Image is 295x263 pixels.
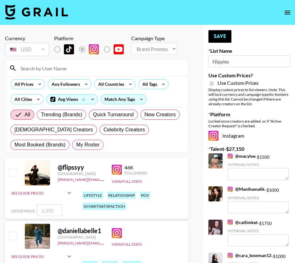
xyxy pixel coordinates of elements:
[14,141,65,149] span: Most Booked (Brands)
[64,44,74,54] img: TikTok
[11,254,65,259] div: See Guide Prices
[5,41,49,57] div: Currency is locked to USD
[5,4,68,19] img: Grail Talent
[228,162,289,167] div: Internal Notes:
[114,44,124,54] img: YouTube
[218,80,258,86] span: Use Custom Prices
[11,95,33,104] div: All Cities
[82,203,126,210] div: diy/art/satisfaction
[11,191,65,195] div: See Guide Prices
[112,179,142,184] button: View Full Stats
[208,30,231,43] button: Save
[76,141,99,149] span: My Roster
[208,146,290,152] label: Talent - $ 27,150
[58,227,104,235] div: @ daniellabelle1
[112,228,122,238] img: Instagram
[89,44,99,54] img: Instagram
[228,186,289,213] div: - $ 1000
[228,153,255,159] a: @macyloe
[208,48,290,54] label: List Name
[228,220,258,225] a: @catlimket
[14,126,93,134] span: [DEMOGRAPHIC_DATA] Creators
[208,111,290,118] label: Platform
[41,111,82,118] span: Trending (Brands)
[101,95,146,104] div: Match Any Tags
[82,192,103,199] div: lifestyle
[124,171,147,175] div: Followers
[208,92,288,101] em: for bookers using this list
[208,87,290,106] div: Display custom prices to list viewers. Note: This will lock currency and campaign type . Cannot b...
[58,235,104,239] div: [GEOGRAPHIC_DATA]
[145,111,176,118] span: New Creators
[58,163,104,171] div: @ flipssyy
[17,63,184,73] input: Search by User Name
[47,95,98,104] div: Avg Views
[6,44,48,55] div: USD
[48,79,81,89] div: Any Followers
[11,185,73,200] div: See Guide Prices
[228,228,289,233] div: Internal Notes:
[58,176,151,182] a: [PERSON_NAME][EMAIL_ADDRESS][DOMAIN_NAME]
[228,220,289,246] div: - $ 1750
[228,220,233,225] img: Instagram
[228,186,265,192] a: @Manihamalik
[228,154,233,159] img: Instagram
[208,131,290,141] div: Instagram
[140,192,150,199] div: pov
[107,192,136,199] div: relationship
[139,79,158,89] div: All Tags
[11,209,36,213] span: Offer Price:
[5,35,49,41] div: Currency
[94,79,125,89] div: All Countries
[25,111,30,118] span: All
[208,72,290,79] label: Use Custom Prices?
[58,239,151,245] a: [PERSON_NAME][EMAIL_ADDRESS][DOMAIN_NAME]
[228,253,271,258] a: @cara_bowman12
[228,187,233,192] img: Instagram
[37,204,62,216] input: 1,350
[281,6,294,19] button: open drawer
[208,131,218,141] img: Instagram
[104,126,145,134] span: Celebrity Creators
[208,119,290,128] div: Locked once creators are added, or if "Active Creator Request" is checked.
[228,195,289,200] div: Internal Notes:
[228,153,289,180] div: - $ 1500
[228,253,233,258] img: Instagram
[124,164,147,171] div: 46K
[54,35,129,41] div: Platform
[58,171,104,176] div: [GEOGRAPHIC_DATA]
[112,242,142,247] button: View Full Stats
[131,35,177,41] div: Campaign Type
[54,43,129,56] div: List locked to Instagram.
[112,165,122,175] img: Instagram
[93,111,134,118] span: Quick Turnaround
[11,79,35,89] div: All Prices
